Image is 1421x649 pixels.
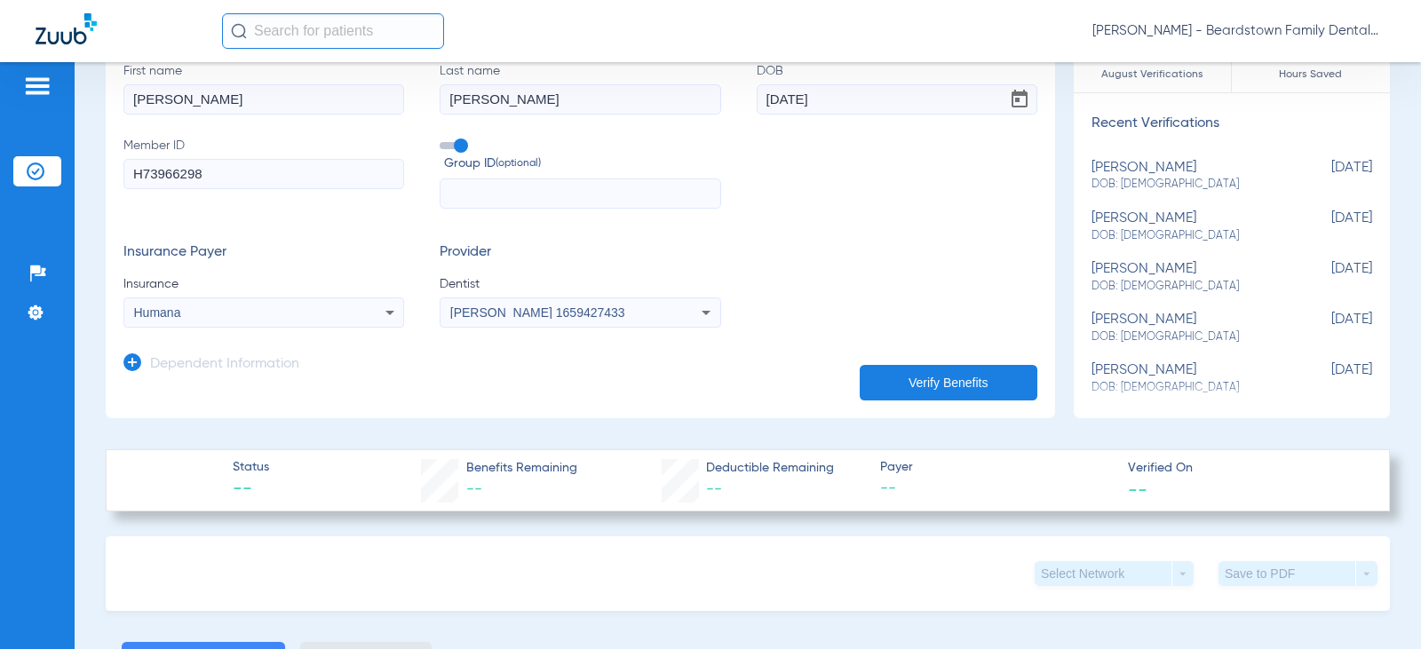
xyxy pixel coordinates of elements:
small: (optional) [496,154,541,173]
span: -- [880,478,1113,500]
span: DOB: [DEMOGRAPHIC_DATA] [1092,228,1283,244]
span: -- [466,481,482,497]
span: Humana [134,305,181,320]
span: [DATE] [1283,261,1372,294]
img: Zuub Logo [36,13,97,44]
span: DOB: [DEMOGRAPHIC_DATA] [1092,380,1283,396]
h3: Provider [440,244,720,262]
span: -- [233,478,269,503]
span: -- [1128,479,1147,498]
button: Verify Benefits [860,365,1037,400]
span: [PERSON_NAME] - Beardstown Family Dental [1092,22,1385,40]
label: First name [123,62,404,115]
img: Search Icon [231,23,247,39]
span: [DATE] [1283,362,1372,395]
input: Last name [440,84,720,115]
h3: Recent Verifications [1074,115,1390,133]
span: Payer [880,458,1113,477]
span: Hours Saved [1232,66,1390,83]
label: Last name [440,62,720,115]
span: Benefits Remaining [466,459,577,478]
div: [PERSON_NAME] [1092,160,1283,193]
span: Status [233,458,269,477]
span: DOB: [DEMOGRAPHIC_DATA] [1092,329,1283,345]
span: [DATE] [1283,160,1372,193]
h3: Insurance Payer [123,244,404,262]
span: DOB: [DEMOGRAPHIC_DATA] [1092,279,1283,295]
span: DOB: [DEMOGRAPHIC_DATA] [1092,177,1283,193]
label: DOB [757,62,1037,115]
span: [PERSON_NAME] 1659427433 [450,305,625,320]
span: [DATE] [1283,312,1372,344]
span: August Verifications [1074,66,1231,83]
div: [PERSON_NAME] [1092,210,1283,243]
h3: Dependent Information [150,356,299,374]
span: Deductible Remaining [706,459,834,478]
span: [DATE] [1283,210,1372,243]
span: Insurance [123,275,404,293]
input: Member ID [123,159,404,189]
span: Group ID [444,154,720,173]
span: Dentist [440,275,720,293]
span: -- [706,481,722,497]
label: Member ID [123,137,404,210]
button: Open calendar [1002,82,1037,117]
input: DOBOpen calendar [757,84,1037,115]
input: Search for patients [222,13,444,49]
div: [PERSON_NAME] [1092,362,1283,395]
div: [PERSON_NAME] [1092,312,1283,344]
input: First name [123,84,404,115]
img: hamburger-icon [23,75,52,97]
div: [PERSON_NAME] [1092,261,1283,294]
span: Verified On [1128,459,1361,478]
